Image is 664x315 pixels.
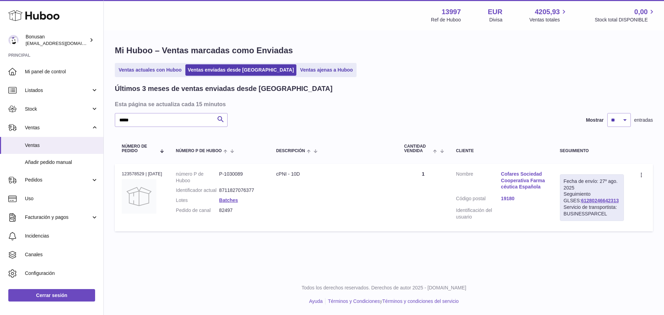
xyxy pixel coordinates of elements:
a: Batches [219,197,238,203]
div: Fecha de envío: 27º ago. 2025 [564,178,620,191]
dt: Lotes [176,197,219,204]
a: Cerrar sesión [8,289,95,302]
label: Mostrar [586,117,603,123]
span: Descripción [276,149,305,153]
strong: EUR [488,7,502,17]
li: y [325,298,459,305]
strong: 13997 [442,7,461,17]
div: Cliente [456,149,546,153]
span: Incidencias [25,233,98,239]
span: Stock total DISPONIBLE [595,17,656,23]
dt: Identificador actual [176,187,219,194]
span: [EMAIL_ADDRESS][DOMAIN_NAME] [26,40,102,46]
img: info@bonusan.es [8,35,19,45]
dt: Pedido de canal [176,207,219,214]
dd: P-1030089 [219,171,262,184]
dt: Nombre [456,171,501,192]
span: Uso [25,195,98,202]
a: Ventas ajenas a Huboo [298,64,356,76]
a: Cofares Sociedad Cooperativa Farmacéutica Española [501,171,546,191]
div: Ref de Huboo [431,17,461,23]
h3: Esta página se actualiza cada 15 minutos [115,100,651,108]
span: Mi panel de control [25,68,98,75]
span: Cantidad vendida [404,144,432,153]
div: Bonusan [26,34,88,47]
a: Ayuda [309,298,323,304]
dd: 82497 [219,207,262,214]
span: Número de pedido [122,144,156,153]
span: 0,00 [634,7,648,17]
a: Términos y condiciones del servicio [382,298,459,304]
a: Términos y Condiciones [328,298,380,304]
span: Añadir pedido manual [25,159,98,166]
a: 61280246642313 [581,198,619,203]
span: Listados [25,87,91,94]
a: 4205,93 Ventas totales [529,7,568,23]
a: 0,00 Stock total DISPONIBLE [595,7,656,23]
span: Pedidos [25,177,91,183]
span: número P de Huboo [176,149,222,153]
div: Servicio de transportista: BUSINESSPARCEL [564,204,620,217]
span: Configuración [25,270,98,277]
a: Ventas enviadas desde [GEOGRAPHIC_DATA] [185,64,296,76]
td: 1 [397,164,449,231]
a: Ventas actuales con Huboo [116,64,184,76]
div: Divisa [489,17,502,23]
dt: Identificación del usuario [456,207,501,220]
div: Seguimiento [560,149,624,153]
div: Seguimiento GLSES: [560,174,624,221]
dt: Código postal [456,195,501,204]
div: 123578529 | [DATE] [122,171,162,177]
h2: Últimos 3 meses de ventas enviadas desde [GEOGRAPHIC_DATA] [115,84,332,93]
span: Canales [25,251,98,258]
span: Ventas [25,124,91,131]
dt: número P de Huboo [176,171,219,184]
span: Ventas totales [529,17,568,23]
span: Stock [25,106,91,112]
span: Ventas [25,142,98,149]
p: Todos los derechos reservados. Derechos de autor 2025 - [DOMAIN_NAME] [109,285,658,291]
span: Facturación y pagos [25,214,91,221]
img: no-photo.jpg [122,179,156,214]
div: cPNI - 10D [276,171,390,177]
span: 4205,93 [535,7,560,17]
a: 19180 [501,195,546,202]
dd: 8711827076377 [219,187,262,194]
h1: Mi Huboo – Ventas marcadas como Enviadas [115,45,653,56]
span: entradas [634,117,653,123]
